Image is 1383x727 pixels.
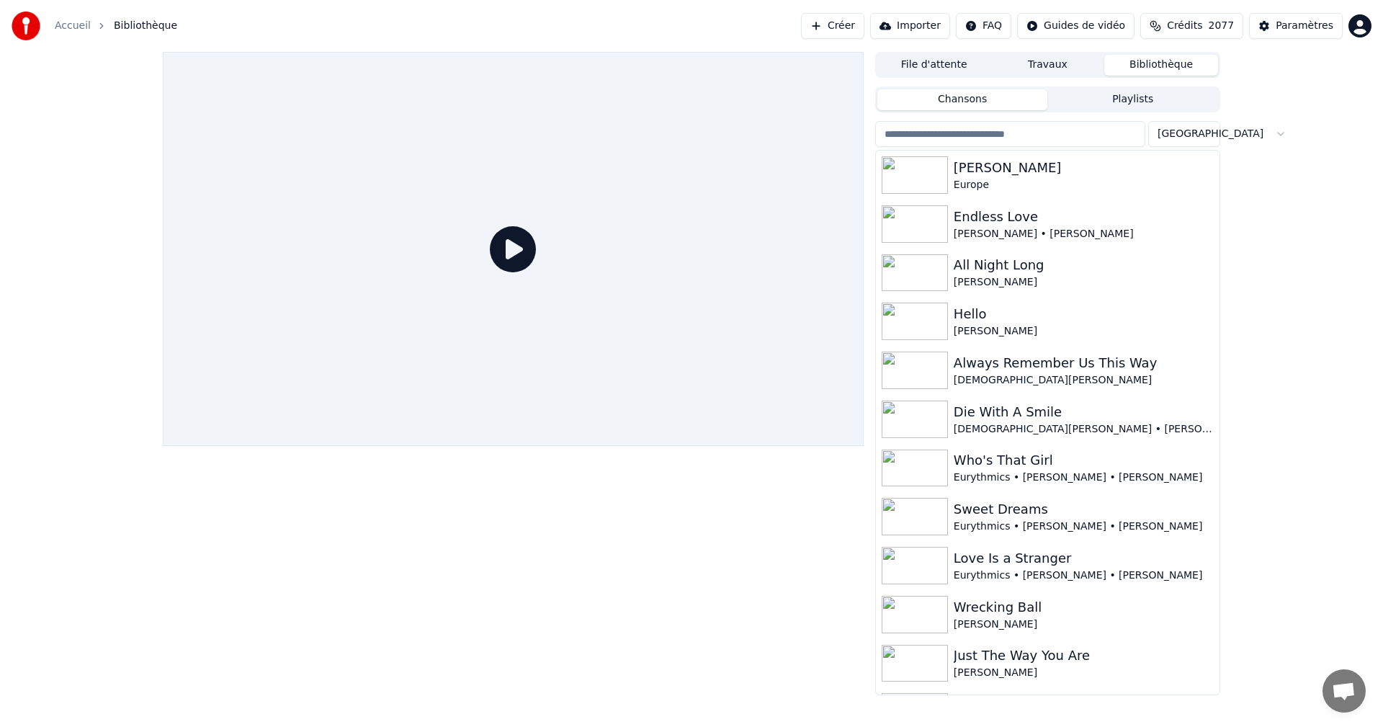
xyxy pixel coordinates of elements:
button: FAQ [956,13,1011,39]
div: Eurythmics • [PERSON_NAME] • [PERSON_NAME] [954,519,1214,534]
div: Europe [954,178,1214,192]
button: Bibliothèque [1104,55,1218,76]
span: [GEOGRAPHIC_DATA] [1158,127,1263,141]
button: Chansons [877,89,1048,110]
div: [PERSON_NAME] [954,617,1214,632]
a: Accueil [55,19,91,33]
button: Créer [801,13,864,39]
button: File d'attente [877,55,991,76]
button: Guides de vidéo [1017,13,1134,39]
span: 2077 [1209,19,1235,33]
span: Bibliothèque [114,19,177,33]
div: Love Is a Stranger [954,548,1214,568]
div: [DEMOGRAPHIC_DATA][PERSON_NAME] • [PERSON_NAME] [954,422,1214,437]
button: Importer [870,13,950,39]
div: Wrecking Ball [954,597,1214,617]
div: [PERSON_NAME] [954,324,1214,339]
div: Eurythmics • [PERSON_NAME] • [PERSON_NAME] [954,568,1214,583]
span: Crédits [1167,19,1202,33]
div: Eurythmics • [PERSON_NAME] • [PERSON_NAME] [954,470,1214,485]
button: Playlists [1047,89,1218,110]
nav: breadcrumb [55,19,177,33]
div: [PERSON_NAME] • [PERSON_NAME] [954,227,1214,241]
div: Paramètres [1276,19,1333,33]
div: Always Remember Us This Way [954,353,1214,373]
div: Die With A Smile [954,402,1214,422]
div: [DEMOGRAPHIC_DATA][PERSON_NAME] [954,373,1214,388]
div: Ouvrir le chat [1322,669,1366,713]
div: [PERSON_NAME] [954,275,1214,290]
button: Crédits2077 [1140,13,1243,39]
div: Who's That Girl [954,450,1214,470]
div: [PERSON_NAME] [954,158,1214,178]
div: Just The Way You Are [954,646,1214,666]
button: Travaux [991,55,1105,76]
div: All Night Long [954,255,1214,275]
div: [PERSON_NAME] [954,666,1214,680]
button: Paramètres [1249,13,1343,39]
div: Sweet Dreams [954,499,1214,519]
img: youka [12,12,40,40]
div: Endless Love [954,207,1214,227]
div: Hello [954,304,1214,324]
